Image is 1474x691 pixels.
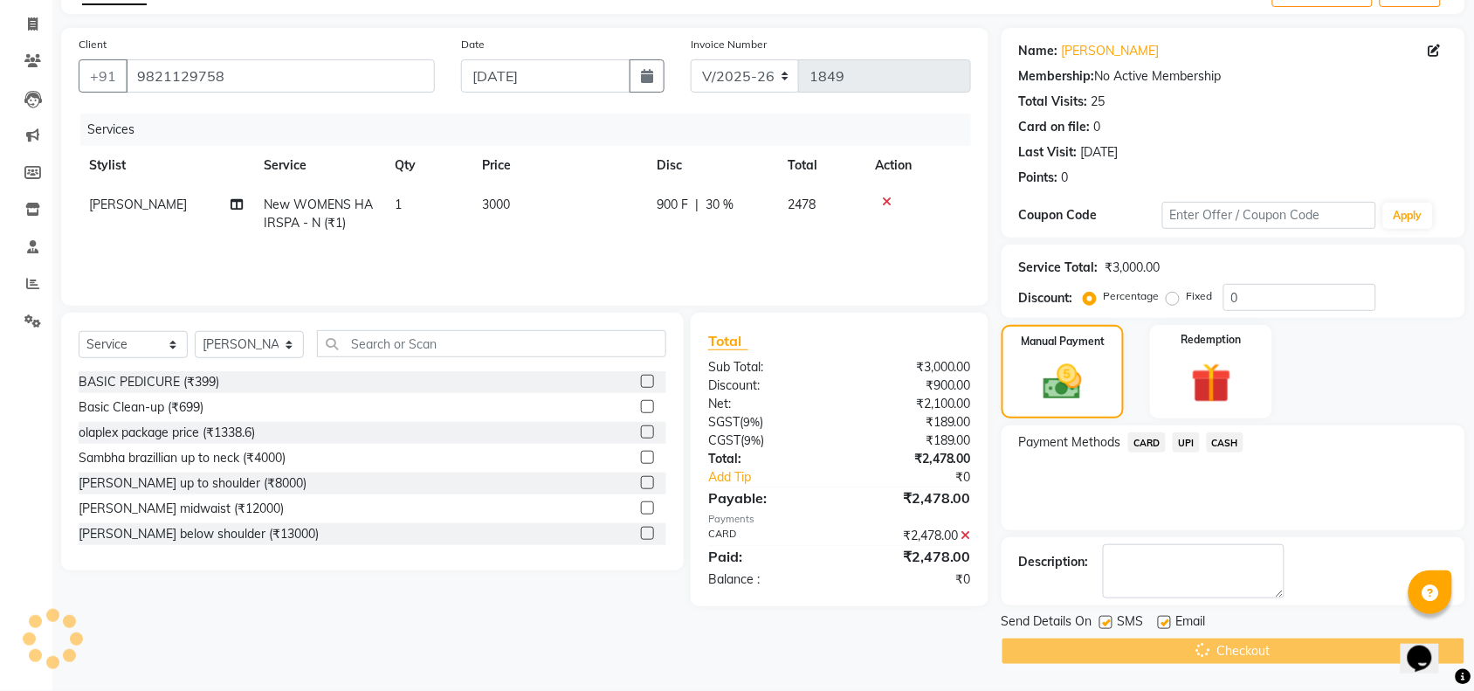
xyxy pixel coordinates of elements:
span: 3000 [482,197,510,212]
div: ₹2,478.00 [839,450,984,468]
div: Description: [1019,553,1089,571]
span: 30 % [706,196,734,214]
a: Add Tip [695,468,864,487]
span: | [695,196,699,214]
th: Action [864,146,971,185]
label: Fixed [1187,288,1213,304]
div: Paid: [695,546,840,567]
span: Email [1176,612,1206,634]
div: Discount: [695,377,840,395]
span: CARD [1128,432,1166,453]
div: Service Total: [1019,259,1099,277]
img: _gift.svg [1179,358,1244,408]
div: 25 [1092,93,1105,111]
div: No Active Membership [1019,67,1448,86]
div: ₹189.00 [839,413,984,432]
div: [DATE] [1081,143,1119,162]
input: Enter Offer / Coupon Code [1162,202,1376,229]
span: 9% [743,415,760,429]
button: Apply [1383,203,1433,229]
div: BASIC PEDICURE (₹399) [79,373,219,391]
img: _cash.svg [1031,360,1094,404]
div: Name: [1019,42,1058,60]
th: Stylist [79,146,253,185]
div: Membership: [1019,67,1095,86]
div: ₹2,478.00 [839,527,984,545]
div: Coupon Code [1019,206,1162,225]
div: ( ) [695,413,840,432]
span: SMS [1118,612,1144,634]
div: Card on file: [1019,118,1091,136]
div: ₹0 [839,570,984,589]
span: SGST [708,414,740,430]
div: ₹900.00 [839,377,984,395]
label: Client [79,37,107,52]
span: CASH [1207,432,1244,453]
div: Sambha brazillian up to neck (₹4000) [79,449,286,467]
div: Balance : [695,570,840,589]
div: ₹0 [864,468,984,487]
div: Services [80,114,984,146]
th: Total [777,146,864,185]
span: New WOMENS HAIRSPA - N (₹1) [264,197,373,231]
div: Basic Clean-up (₹699) [79,398,203,417]
div: ₹189.00 [839,432,984,450]
span: [PERSON_NAME] [89,197,187,212]
th: Service [253,146,384,185]
div: Sub Total: [695,358,840,377]
div: Points: [1019,169,1058,187]
span: Send Details On [1002,612,1092,634]
div: Total: [695,450,840,468]
div: [PERSON_NAME] up to shoulder (₹8000) [79,474,307,493]
div: 0 [1062,169,1069,187]
div: ( ) [695,432,840,450]
div: Total Visits: [1019,93,1088,111]
span: Total [708,332,748,350]
span: 900 F [657,196,688,214]
div: Net: [695,395,840,413]
span: 2478 [788,197,816,212]
div: CARD [695,527,840,545]
div: Discount: [1019,289,1073,307]
div: ₹2,478.00 [839,487,984,508]
button: +91 [79,59,127,93]
th: Price [472,146,646,185]
div: [PERSON_NAME] below shoulder (₹13000) [79,525,319,543]
div: Payable: [695,487,840,508]
span: CGST [708,432,740,448]
input: Search by Name/Mobile/Email/Code [126,59,435,93]
div: ₹3,000.00 [1105,259,1161,277]
iframe: chat widget [1401,621,1457,674]
span: 1 [395,197,402,212]
th: Disc [646,146,777,185]
th: Qty [384,146,472,185]
div: olaplex package price (₹1338.6) [79,424,255,442]
label: Invoice Number [691,37,767,52]
span: UPI [1173,432,1200,453]
label: Percentage [1104,288,1160,304]
input: Search or Scan [317,330,666,357]
div: [PERSON_NAME] midwaist (₹12000) [79,500,284,518]
label: Manual Payment [1021,334,1105,349]
span: Payment Methods [1019,433,1121,452]
div: ₹2,100.00 [839,395,984,413]
a: [PERSON_NAME] [1062,42,1160,60]
span: 9% [744,433,761,447]
div: ₹2,478.00 [839,546,984,567]
div: 0 [1094,118,1101,136]
div: ₹3,000.00 [839,358,984,377]
div: Payments [708,512,971,527]
label: Date [461,37,485,52]
div: Last Visit: [1019,143,1078,162]
label: Redemption [1181,332,1242,348]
